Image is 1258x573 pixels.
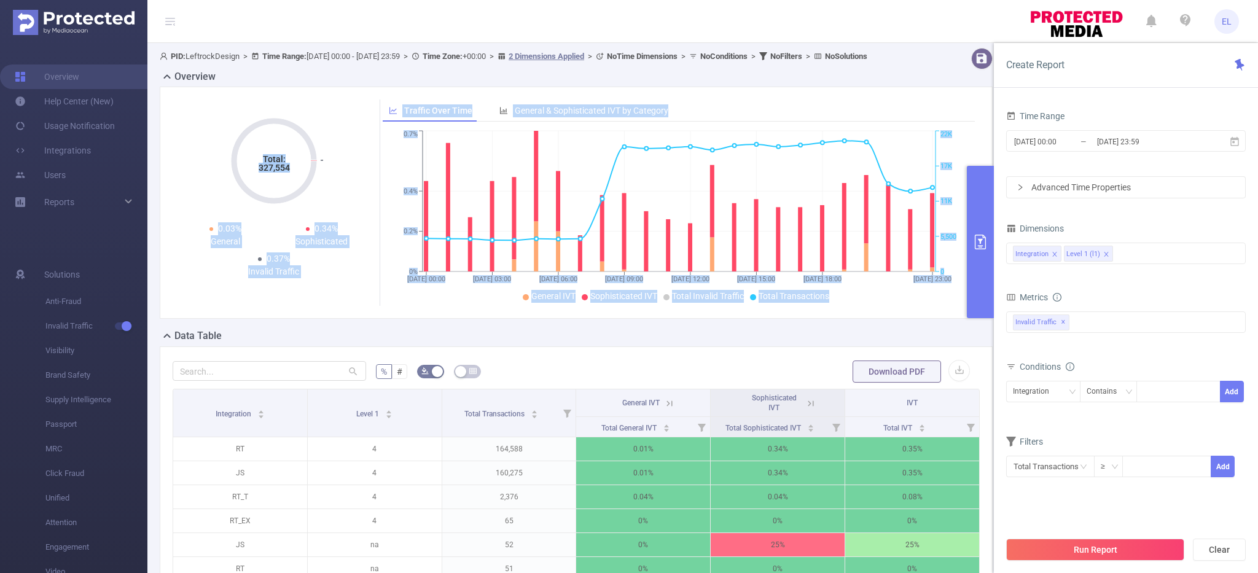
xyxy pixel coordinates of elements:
[1006,539,1184,561] button: Run Report
[173,461,307,485] p: JS
[748,52,759,61] span: >
[15,163,66,187] a: Users
[807,423,815,430] div: Sort
[45,486,147,510] span: Unified
[160,52,867,61] span: LeftrockDesign [DATE] 00:00 - [DATE] 23:59 +00:00
[381,367,387,376] span: %
[576,533,710,556] p: 0%
[45,461,147,486] span: Click Fraud
[576,485,710,509] p: 0.04%
[711,461,845,485] p: 0.34%
[404,131,418,139] tspan: 0.7%
[1103,251,1109,259] i: icon: close
[173,437,307,461] p: RT
[1006,111,1065,121] span: Time Range
[711,485,845,509] p: 0.04%
[808,427,815,431] i: icon: caret-down
[845,485,979,509] p: 0.08%
[1013,381,1058,402] div: Integration
[240,52,251,61] span: >
[1052,251,1058,259] i: icon: close
[442,485,576,509] p: 2,376
[515,106,668,115] span: General & Sophisticated IVT by Category
[385,408,393,416] div: Sort
[808,423,815,426] i: icon: caret-up
[940,268,944,276] tspan: 0
[44,190,74,214] a: Reports
[1193,539,1246,561] button: Clear
[1017,184,1024,191] i: icon: right
[404,187,418,195] tspan: 0.4%
[308,485,442,509] p: 4
[531,413,537,417] i: icon: caret-down
[918,427,925,431] i: icon: caret-down
[845,461,979,485] p: 0.35%
[486,52,498,61] span: >
[590,291,657,301] span: Sophisticated IVT
[711,437,845,461] p: 0.34%
[605,275,643,283] tspan: [DATE] 09:00
[883,424,914,432] span: Total IVT
[45,437,147,461] span: MRC
[308,533,442,556] p: na
[1066,362,1074,371] i: icon: info-circle
[853,361,941,383] button: Download PDF
[464,410,526,418] span: Total Transactions
[918,423,925,426] i: icon: caret-up
[356,410,381,418] span: Level 1
[423,52,463,61] b: Time Zone:
[1101,456,1114,477] div: ≥
[622,399,660,407] span: General IVT
[262,154,285,164] tspan: Total:
[404,228,418,236] tspan: 0.2%
[752,394,797,412] span: Sophisticated IVT
[576,437,710,461] p: 0.01%
[693,417,710,437] i: Filter menu
[1211,456,1235,477] button: Add
[671,275,709,283] tspan: [DATE] 12:00
[1007,177,1245,198] div: icon: rightAdvanced Time Properties
[845,437,979,461] p: 0.35%
[442,461,576,485] p: 160,275
[173,533,307,556] p: JS
[1069,388,1076,397] i: icon: down
[407,275,445,283] tspan: [DATE] 00:00
[499,106,508,115] i: icon: bar-chart
[539,275,577,283] tspan: [DATE] 06:00
[173,361,366,381] input: Search...
[45,510,147,535] span: Attention
[225,265,322,278] div: Invalid Traffic
[1015,246,1049,262] div: Integration
[845,533,979,556] p: 25%
[1006,59,1065,71] span: Create Report
[404,106,472,115] span: Traffic Over Time
[473,275,511,283] tspan: [DATE] 03:00
[576,509,710,532] p: 0%
[531,291,576,301] span: General IVT
[45,314,147,338] span: Invalid Traffic
[845,509,979,532] p: 0%
[584,52,596,61] span: >
[442,533,576,556] p: 52
[1096,133,1195,150] input: End date
[442,437,576,461] p: 164,588
[174,69,216,84] h2: Overview
[663,423,670,426] i: icon: caret-up
[737,275,775,283] tspan: [DATE] 15:00
[15,138,91,163] a: Integrations
[663,423,670,430] div: Sort
[314,224,338,233] span: 0.34%
[257,408,265,416] div: Sort
[1020,362,1074,372] span: Conditions
[44,197,74,207] span: Reports
[258,163,289,173] tspan: 327,554
[1066,246,1100,262] div: Level 1 (l1)
[601,424,658,432] span: Total General IVT
[409,268,418,276] tspan: 0%
[725,424,803,432] span: Total Sophisticated IVT
[45,535,147,559] span: Engagement
[173,509,307,532] p: RT_EX
[940,131,952,139] tspan: 22K
[827,417,845,437] i: Filter menu
[1087,381,1125,402] div: Contains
